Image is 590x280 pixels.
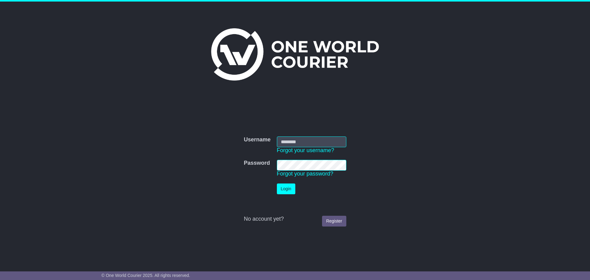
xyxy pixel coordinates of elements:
label: Password [244,160,270,167]
a: Forgot your password? [277,171,333,177]
button: Login [277,183,295,194]
a: Forgot your username? [277,147,334,153]
a: Register [322,216,346,227]
label: Username [244,136,270,143]
div: No account yet? [244,216,346,223]
img: One World [211,28,379,81]
span: © One World Courier 2025. All rights reserved. [101,273,190,278]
